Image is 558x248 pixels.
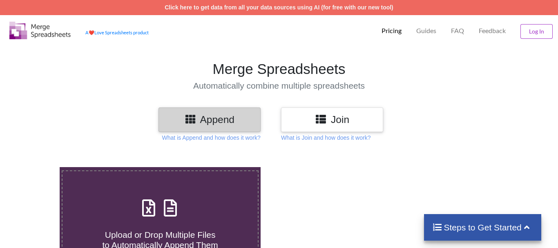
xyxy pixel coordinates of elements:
[287,114,377,125] h3: Join
[382,27,402,35] p: Pricing
[9,22,71,39] img: Logo.png
[416,27,436,35] p: Guides
[520,24,553,39] button: Log In
[479,27,506,34] span: Feedback
[162,134,261,142] p: What is Append and how does it work?
[85,30,149,35] a: AheartLove Spreadsheets product
[165,4,393,11] a: Click here to get data from all your data sources using AI (for free with our new tool)
[89,30,94,35] span: heart
[281,134,371,142] p: What is Join and how does it work?
[432,222,533,232] h4: Steps to Get Started
[451,27,464,35] p: FAQ
[165,114,254,125] h3: Append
